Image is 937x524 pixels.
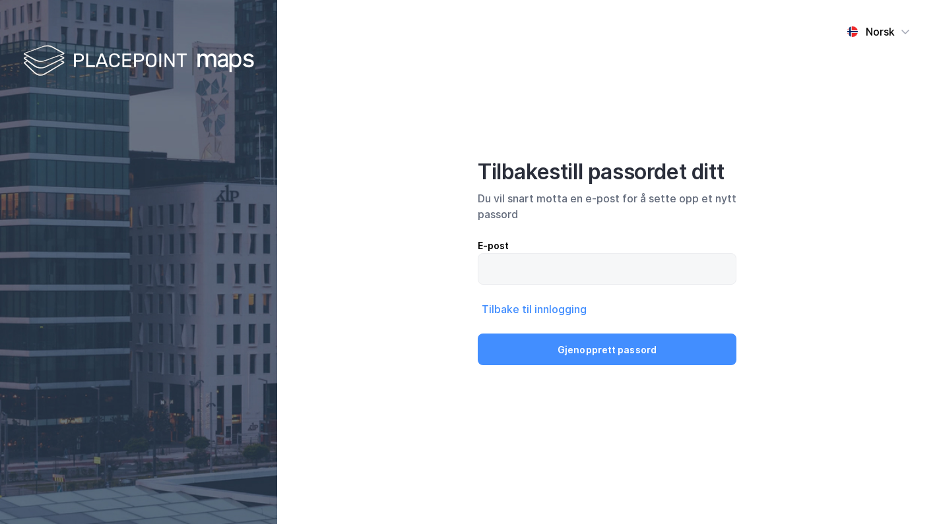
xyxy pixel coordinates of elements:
div: Norsk [866,24,895,40]
button: Tilbake til innlogging [478,301,591,318]
div: Tilbakestill passordet ditt [478,159,736,185]
div: Du vil snart motta en e-post for å sette opp et nytt passord [478,190,736,222]
img: logo-white.f07954bde2210d2a523dddb988cd2aa7.svg [23,42,254,81]
iframe: Chat Widget [871,461,937,524]
button: Gjenopprett passord [478,334,736,365]
div: E-post [478,238,736,254]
